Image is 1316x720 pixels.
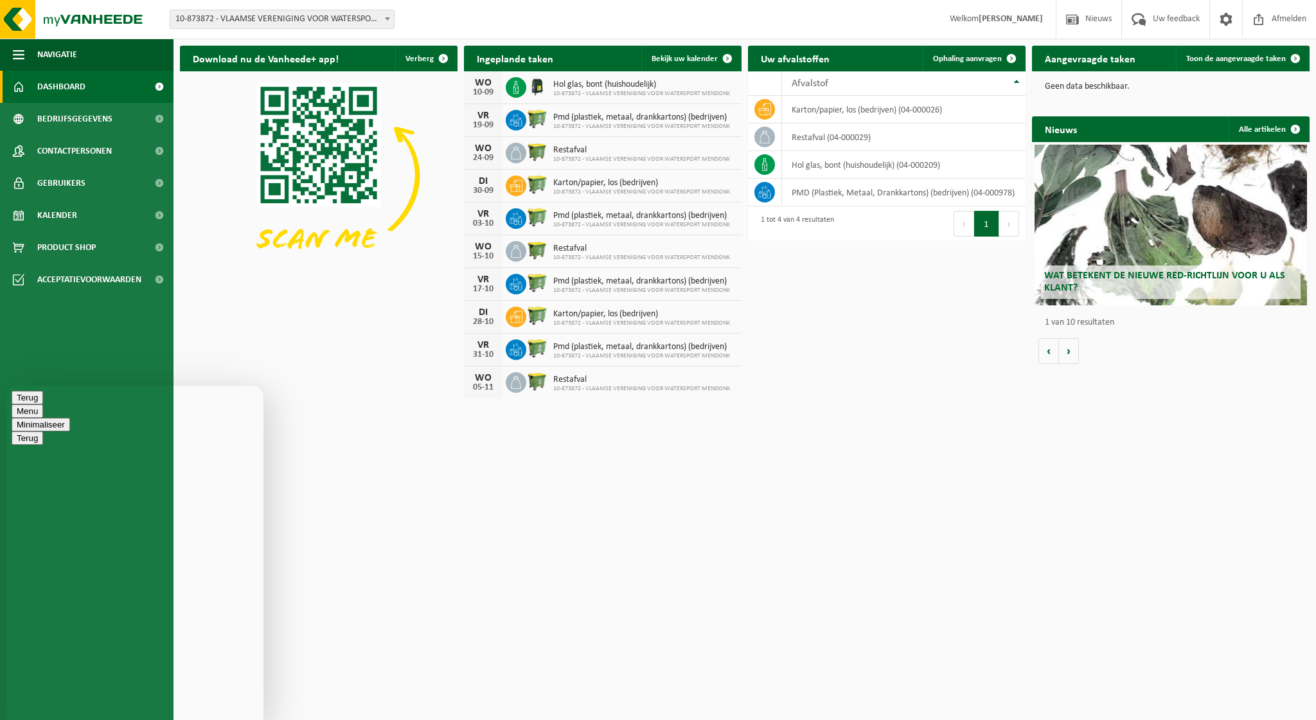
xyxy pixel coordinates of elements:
a: Wat betekent de nieuwe RED-richtlijn voor u als klant? [1035,145,1306,305]
span: Hol glas, bont (huishoudelijk) [553,80,730,90]
span: Pmd (plastiek, metaal, drankkartons) (bedrijven) [553,113,730,123]
div: 28-10 [470,318,496,327]
div: 03-10 [470,219,496,228]
span: Kalender [37,199,77,231]
div: VR [470,340,496,350]
iframe: chat widget [6,386,263,720]
img: WB-0660-HPE-GN-50 [526,272,548,294]
div: VR [470,111,496,121]
img: WB-0660-HPE-GN-50 [526,206,548,228]
span: Wat betekent de nieuwe RED-richtlijn voor u als klant? [1044,271,1285,293]
p: Geen data beschikbaar. [1045,82,1297,91]
button: Vorige [1038,338,1059,364]
span: 10-873872 - VLAAMSE VERENIGING VOOR WATERSPORT MENDONK [553,90,730,98]
a: Alle artikelen [1229,116,1308,142]
span: Pmd (plastiek, metaal, drankkartons) (bedrijven) [553,211,730,221]
td: karton/papier, los (bedrijven) (04-000026) [782,96,1026,123]
img: Download de VHEPlus App [180,71,458,280]
span: Karton/papier, los (bedrijven) [553,178,730,188]
span: Restafval [553,375,730,385]
div: 17-10 [470,285,496,294]
div: 30-09 [470,186,496,195]
span: Karton/papier, los (bedrijven) [553,309,730,319]
span: Dashboard [37,71,85,103]
span: Pmd (plastiek, metaal, drankkartons) (bedrijven) [553,276,730,287]
div: VR [470,274,496,285]
div: DI [470,176,496,186]
span: Restafval [553,244,730,254]
a: Bekijk uw kalender [641,46,740,71]
h2: Download nu de Vanheede+ app! [180,46,351,71]
span: Toon de aangevraagde taken [1186,55,1286,63]
span: Restafval [553,145,730,156]
img: WB-0660-HPE-GN-50 [526,305,548,327]
span: Navigatie [37,39,77,71]
p: 1 van 10 resultaten [1045,318,1303,327]
h2: Aangevraagde taken [1032,46,1148,71]
img: WB-0660-HPE-GN-50 [526,337,548,359]
img: WB-1100-HPE-GN-50 [526,141,548,163]
div: WO [470,373,496,383]
button: 1 [974,211,999,237]
div: 24-09 [470,154,496,163]
button: Verberg [395,46,456,71]
span: Afvalstof [792,78,828,89]
span: Pmd (plastiek, metaal, drankkartons) (bedrijven) [553,342,730,352]
div: WO [470,242,496,252]
span: Ophaling aanvragen [933,55,1002,63]
span: 10-873872 - VLAAMSE VERENIGING VOOR WATERSPORT MENDONK [553,254,730,262]
span: Acceptatievoorwaarden [37,264,141,296]
span: 10-873872 - VLAAMSE VERENIGING VOOR WATERSPORT MENDONK [553,352,730,360]
td: PMD (Plastiek, Metaal, Drankkartons) (bedrijven) (04-000978) [782,179,1026,206]
button: Previous [954,211,974,237]
div: WO [470,143,496,154]
span: Contactpersonen [37,135,112,167]
div: 31-10 [470,350,496,359]
span: 10-873872 - VLAAMSE VERENIGING VOOR WATERSPORT MENDONK [553,385,730,393]
strong: [PERSON_NAME] [979,14,1043,24]
a: Ophaling aanvragen [923,46,1024,71]
img: WB-0660-HPE-GN-50 [526,108,548,130]
div: DI [470,307,496,318]
img: WB-1100-HPE-GN-50 [526,370,548,392]
div: VR [470,209,496,219]
td: restafval (04-000029) [782,123,1026,151]
h2: Ingeplande taken [464,46,566,71]
span: Gebruikers [37,167,85,199]
h2: Nieuws [1032,116,1090,141]
div: 05-11 [470,383,496,392]
img: WB-1100-HPE-GN-50 [526,239,548,261]
div: 10-09 [470,88,496,97]
button: Next [999,211,1019,237]
span: Verberg [405,55,434,63]
span: Product Shop [37,231,96,264]
h2: Uw afvalstoffen [748,46,842,71]
img: WB-0660-HPE-GN-50 [526,174,548,195]
span: 10-873872 - VLAAMSE VERENIGING VOOR WATERSPORT MENDONK [553,221,730,229]
span: 10-873872 - VLAAMSE VERENIGING VOOR WATERSPORT MENDONK [553,287,730,294]
span: 10-873872 - VLAAMSE VERENIGING VOOR WATERSPORT MENDONK [553,188,730,196]
span: Bedrijfsgegevens [37,103,112,135]
div: 15-10 [470,252,496,261]
span: 10-873872 - VLAAMSE VERENIGING VOOR WATERSPORT MENDONK - DESTELDONK [170,10,395,29]
span: 10-873872 - VLAAMSE VERENIGING VOOR WATERSPORT MENDONK [553,319,730,327]
button: Volgende [1059,338,1079,364]
img: CR-HR-1C-1000-PES-01 [526,75,548,97]
div: 1 tot 4 van 4 resultaten [754,210,834,238]
div: WO [470,78,496,88]
span: 10-873872 - VLAAMSE VERENIGING VOOR WATERSPORT MENDONK - DESTELDONK [170,10,394,28]
span: 10-873872 - VLAAMSE VERENIGING VOOR WATERSPORT MENDONK [553,123,730,130]
a: Toon de aangevraagde taken [1176,46,1308,71]
div: 19-09 [470,121,496,130]
td: hol glas, bont (huishoudelijk) (04-000209) [782,151,1026,179]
